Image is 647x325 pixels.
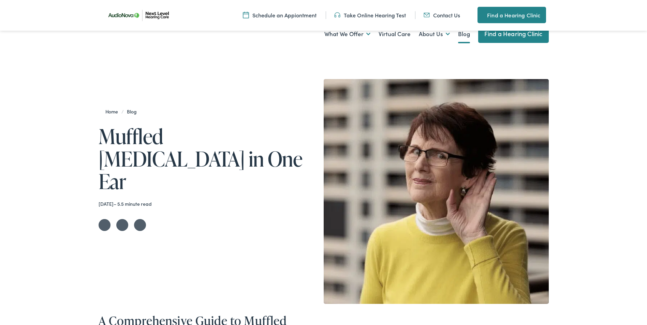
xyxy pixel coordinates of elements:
[243,11,317,19] a: Schedule an Appiontment
[419,21,450,47] a: About Us
[123,108,140,115] a: Blog
[99,201,306,207] div: – 5.5 minute read
[424,11,460,19] a: Contact Us
[334,11,340,19] img: An icon symbolizing headphones, colored in teal, suggests audio-related services or features.
[478,25,549,43] a: Find a Hearing Clinic
[99,200,114,207] time: [DATE]
[243,11,249,19] img: Calendar icon representing the ability to schedule a hearing test or hearing aid appointment at N...
[334,11,406,19] a: Take Online Hearing Test
[105,108,140,115] span: /
[324,21,370,47] a: What We Offer
[379,21,411,47] a: Virtual Care
[458,21,470,47] a: Blog
[424,11,430,19] img: An icon representing mail communication is presented in a unique teal color.
[324,79,549,304] img: woman having trouble hearing
[116,219,128,231] a: Share on Facebook
[477,11,484,19] img: A map pin icon in teal indicates location-related features or services.
[99,125,306,192] h1: Muffled [MEDICAL_DATA] in One Ear
[134,219,146,231] a: Share on LinkedIn
[99,219,111,231] a: Share on Twitter
[105,108,121,115] a: Home
[477,7,546,23] a: Find a Hearing Clinic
